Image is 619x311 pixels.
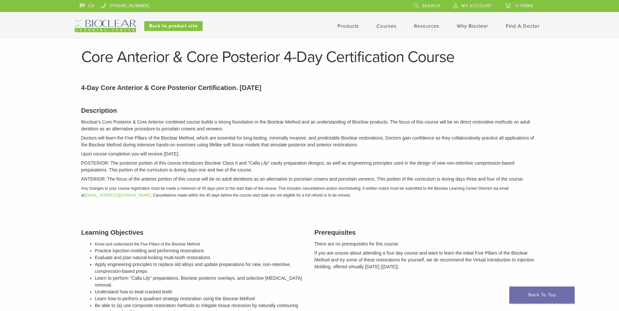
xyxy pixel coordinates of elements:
[422,3,441,8] span: Search
[377,23,396,29] a: Courses
[144,21,203,31] a: Back to product site
[81,119,538,132] p: Bioclear's Core Posterior & Core Anterior combined course builds a strong foundation in the Biocl...
[337,23,359,29] a: Products
[95,295,305,302] li: Learn how to perform a quadrant strategy restoration using the Biocear Method
[95,275,305,289] li: Learn to perform "Calla Lily" preparations, Bioclear posterior overlays, and selective [MEDICAL_D...
[506,23,540,29] a: Find A Doctor
[81,160,538,173] p: POSTERIOR: The posterior portion of this course introduces Bioclear Class II and "Calla Lily" cav...
[516,3,533,8] span: 0 items
[81,135,538,148] p: Doctors will learn the Five Pillars of the Bioclear Method, which are essential for long-lasting,...
[95,242,200,246] span: Know and understand the Five Pillars of the Bioclear Method
[81,106,538,115] h3: Description
[95,247,305,254] li: Practice injection-molding and performing restorations
[75,20,136,32] img: Bioclear
[315,228,538,237] h3: Prerequisites
[457,23,488,29] a: Why Bioclear
[81,151,538,157] p: Upon course completion you will receive [DATE].
[81,83,538,93] p: 4-Day Core Anterior & Core Posterior Certification. [DATE]
[414,23,439,29] a: Resources
[95,289,305,295] li: Understand how to treat cracked teeth
[81,186,509,198] em: Any changes to your course registration must be made a minimum of 45 days prior to the start date...
[95,261,305,275] li: Apply engineering principles to replace old alloys and update preparations for new, non-retentive...
[81,49,538,65] h1: Core Anterior & Core Posterior 4-Day Certification Course
[509,287,575,304] a: Back To Top
[315,241,538,247] p: There are no prerequisites for this course.
[315,250,538,270] p: If you are unsure about attending a four day course and want to learn the initial Five Pillars of...
[81,228,305,237] h3: Learning Objectives
[85,193,151,198] a: [EMAIL_ADDRESS][DOMAIN_NAME]
[95,254,305,261] li: Evaluate and plan natural-looking multi-tooth restorations
[81,176,538,183] p: ANTERIOR: The focus of the anterior portion of this course will be on adult dentitions as an alte...
[461,3,492,8] span: My Account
